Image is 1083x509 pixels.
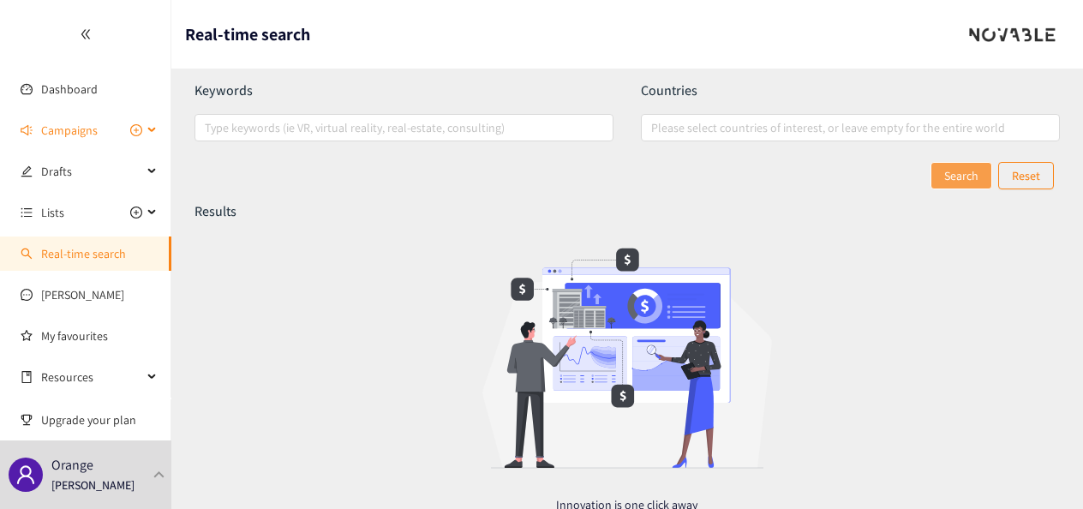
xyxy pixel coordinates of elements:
[130,207,142,219] span: plus-circle
[41,287,124,302] a: [PERSON_NAME]
[21,207,33,219] span: unordered-list
[998,162,1054,189] button: Reset
[194,202,236,221] p: Results
[21,124,33,136] span: sound
[997,427,1083,509] iframe: Chat Widget
[205,117,208,138] input: Type keywords (ie VR, virtual reality, real-estate, consulting)
[641,81,1060,100] p: Countries
[41,81,98,97] a: Dashboard
[1012,166,1040,185] p: Reset
[997,427,1083,509] div: Widget de chat
[130,124,142,136] span: plus-circle
[41,403,158,437] span: Upgrade your plan
[41,319,158,353] a: My favourites
[41,360,142,394] span: Resources
[51,454,93,476] p: Orange
[41,113,98,147] span: Campaigns
[41,195,64,230] span: Lists
[41,246,126,261] a: Real-time search
[21,414,33,426] span: trophy
[21,371,33,383] span: book
[51,476,135,494] p: [PERSON_NAME]
[80,28,92,40] span: double-left
[21,165,33,177] span: edit
[194,81,613,100] p: Keywords
[930,162,992,189] button: Search
[15,464,36,485] span: user
[41,154,142,189] span: Drafts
